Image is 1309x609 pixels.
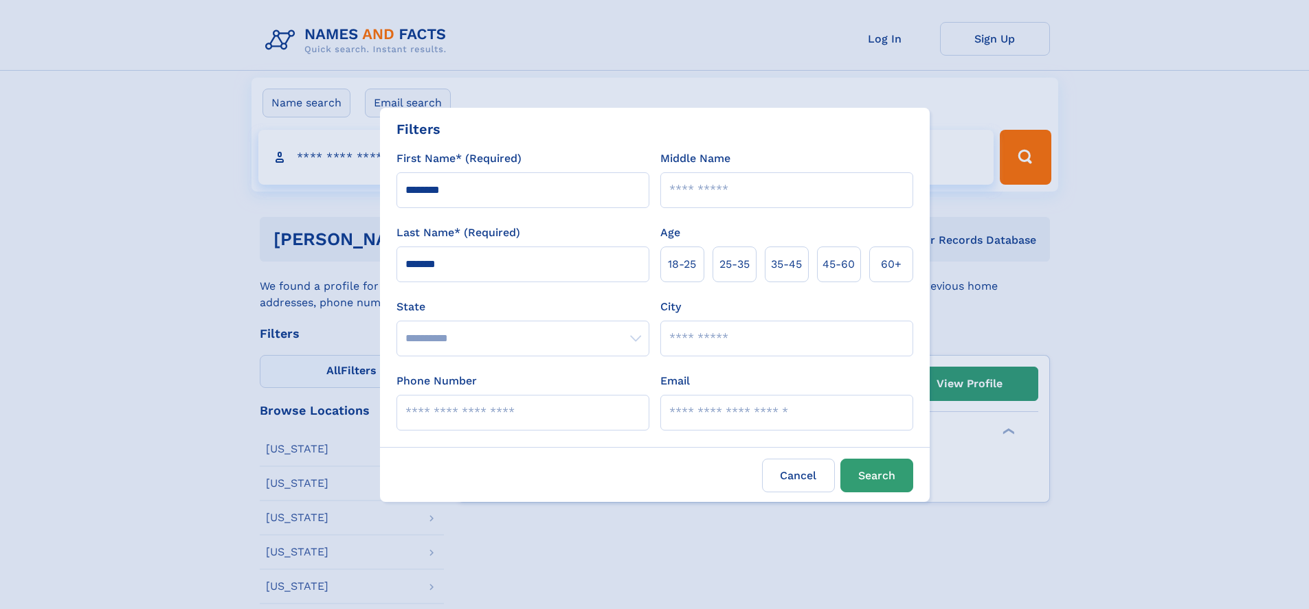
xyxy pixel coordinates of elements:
[762,459,835,492] label: Cancel
[660,299,681,315] label: City
[396,119,440,139] div: Filters
[660,373,690,389] label: Email
[396,225,520,241] label: Last Name* (Required)
[396,373,477,389] label: Phone Number
[396,299,649,315] label: State
[660,150,730,167] label: Middle Name
[719,256,750,273] span: 25‑35
[668,256,696,273] span: 18‑25
[771,256,802,273] span: 35‑45
[823,256,855,273] span: 45‑60
[840,459,913,492] button: Search
[660,225,680,241] label: Age
[881,256,902,273] span: 60+
[396,150,522,167] label: First Name* (Required)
